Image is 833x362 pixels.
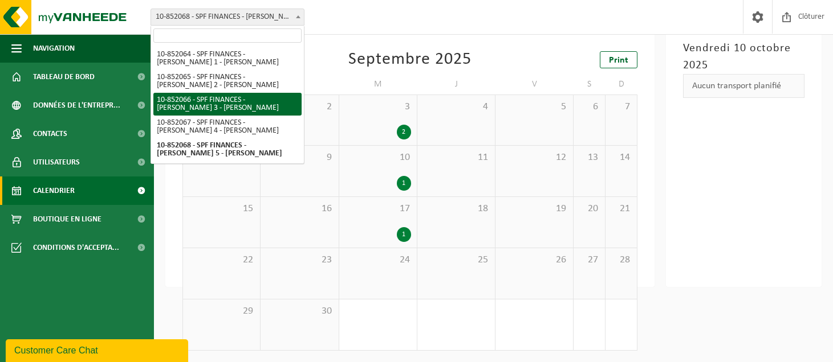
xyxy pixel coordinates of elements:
[266,305,332,318] span: 30
[339,74,417,94] td: M
[423,101,489,113] span: 4
[423,151,489,164] span: 11
[683,74,804,98] div: Aucun transport planifié
[153,116,302,138] li: 10-852067 - SPF FINANCES - [PERSON_NAME] 4 - [PERSON_NAME]
[153,70,302,93] li: 10-852065 - SPF FINANCES - [PERSON_NAME] 2 - [PERSON_NAME]
[579,151,599,164] span: 13
[189,254,254,266] span: 22
[683,40,804,74] h3: Vendredi 10 octobre 2025
[501,101,567,113] span: 5
[397,176,411,191] div: 1
[574,74,606,94] td: S
[151,9,304,26] span: 10-852068 - SPF FINANCES - HUY 5 - HUY
[423,254,489,266] span: 25
[33,91,120,120] span: Données de l'entrepr...
[33,176,75,205] span: Calendrier
[345,254,411,266] span: 24
[579,101,599,113] span: 6
[151,9,304,25] span: 10-852068 - SPF FINANCES - HUY 5 - HUY
[266,254,332,266] span: 23
[266,203,332,215] span: 16
[345,151,411,164] span: 10
[189,203,254,215] span: 15
[611,151,631,164] span: 14
[501,203,567,215] span: 19
[6,337,190,362] iframe: chat widget
[609,56,628,65] span: Print
[33,63,95,91] span: Tableau de bord
[611,254,631,266] span: 28
[33,148,80,176] span: Utilisateurs
[153,47,302,70] li: 10-852064 - SPF FINANCES - [PERSON_NAME] 1 - [PERSON_NAME]
[33,34,75,63] span: Navigation
[345,101,411,113] span: 3
[501,254,567,266] span: 26
[33,205,101,233] span: Boutique en ligne
[397,125,411,139] div: 2
[345,203,411,215] span: 17
[579,254,599,266] span: 27
[189,305,254,318] span: 29
[423,203,489,215] span: 18
[600,51,637,68] a: Print
[397,227,411,242] div: 1
[153,138,302,161] li: 10-852068 - SPF FINANCES - [PERSON_NAME] 5 - [PERSON_NAME]
[153,93,302,116] li: 10-852066 - SPF FINANCES - [PERSON_NAME] 3 - [PERSON_NAME]
[606,74,637,94] td: D
[33,120,67,148] span: Contacts
[495,74,574,94] td: V
[579,203,599,215] span: 20
[33,233,119,262] span: Conditions d'accepta...
[501,151,567,164] span: 12
[611,101,631,113] span: 7
[417,74,495,94] td: J
[348,51,472,68] div: Septembre 2025
[611,203,631,215] span: 21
